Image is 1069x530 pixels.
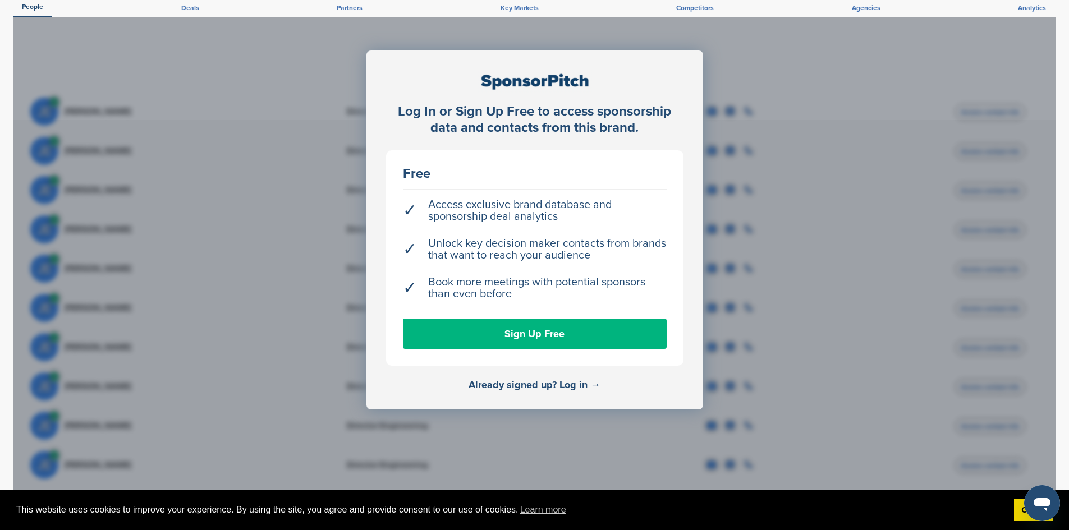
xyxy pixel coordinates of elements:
span: Analytics [1018,4,1046,11]
li: Access exclusive brand database and sponsorship deal analytics [403,193,667,228]
span: Competitors [676,4,714,11]
a: Sign Up Free [403,319,667,349]
li: Unlock key decision maker contacts from brands that want to reach your audience [403,232,667,267]
a: learn more about cookies [519,501,568,518]
a: dismiss cookie message [1014,499,1053,522]
div: Free [403,167,667,181]
span: Partners [337,4,363,11]
span: ✓ [403,243,417,255]
span: Agencies [852,4,880,11]
a: Already signed up? Log in → [469,379,600,391]
span: This website uses cookies to improve your experience. By using the site, you agree and provide co... [16,501,1005,518]
li: Book more meetings with potential sponsors than even before [403,271,667,306]
div: Log In or Sign Up Free to access sponsorship data and contacts from this brand. [386,104,683,136]
iframe: Button to launch messaging window [1024,485,1060,521]
span: Key Markets [501,4,539,11]
span: ✓ [403,205,417,216]
span: ✓ [403,282,417,294]
span: People [22,3,43,10]
span: Deals [181,4,199,11]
